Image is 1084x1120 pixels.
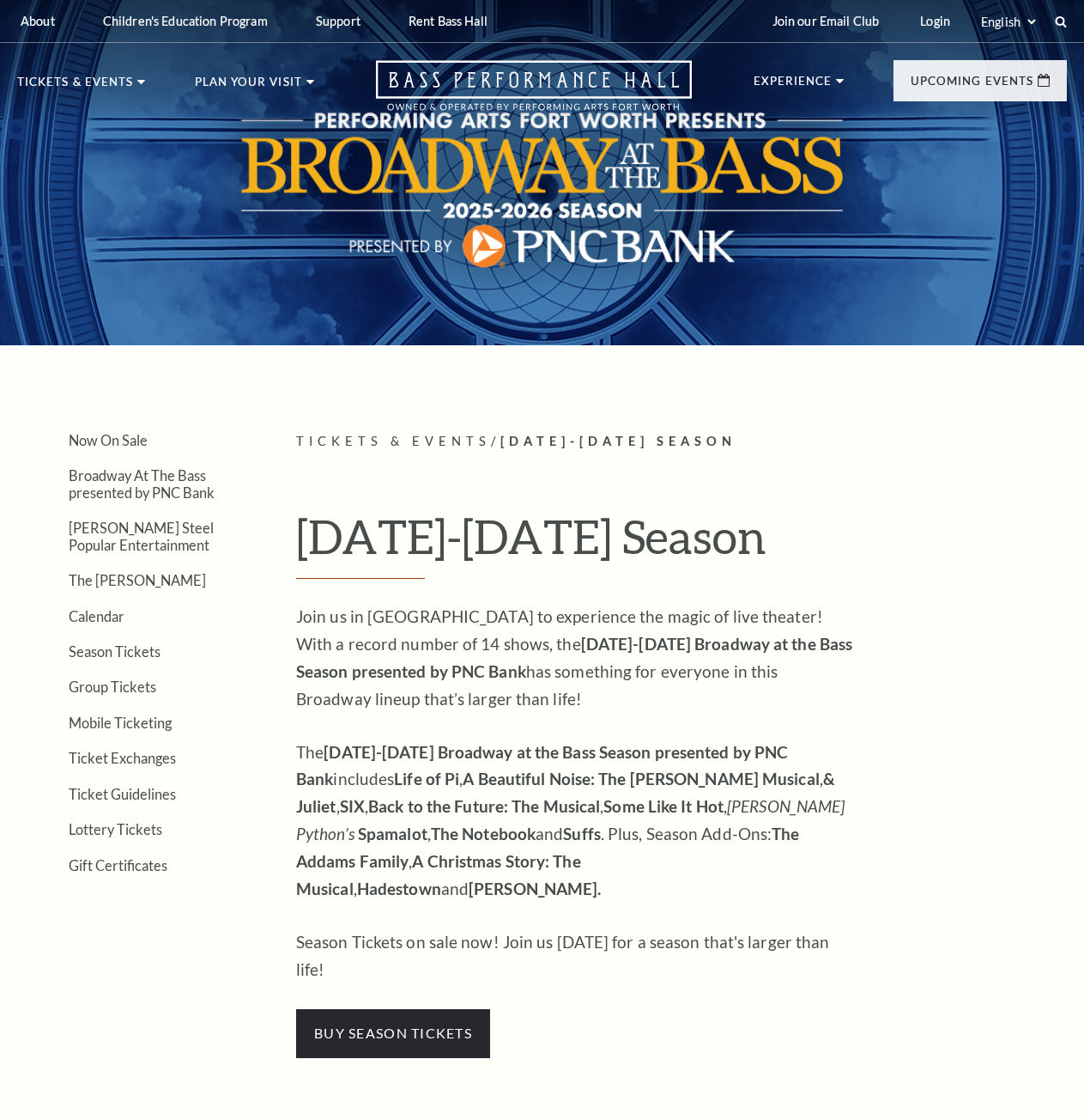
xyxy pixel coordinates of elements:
strong: A Christmas Story: The Musical [296,851,581,898]
h1: [DATE]-[DATE] Season [296,508,1067,579]
strong: The Notebook [431,824,536,843]
p: Rent Bass Hall [409,14,487,28]
a: Lottery Tickets [69,821,162,837]
strong: Hadestown [357,879,441,898]
strong: [PERSON_NAME]. [469,879,601,898]
p: Support [316,14,360,28]
p: Plan Your Visit [195,76,302,97]
p: Experience [754,76,833,96]
strong: Some Like It Hot [603,796,724,816]
a: buy season tickets [296,1022,490,1042]
a: Now On Sale [69,432,148,448]
a: Broadway At The Bass presented by PNC Bank [69,467,215,500]
strong: Suffs [563,824,601,843]
p: Join us in [GEOGRAPHIC_DATA] to experience the magic of live theater! With a record number of 14 ... [296,603,854,713]
p: Children's Education Program [103,14,268,28]
strong: Life of Pi [394,769,459,788]
strong: SIX [340,796,365,816]
a: Ticket Guidelines [69,786,176,802]
span: buy season tickets [296,1009,490,1057]
a: Gift Certificates [69,857,167,873]
span: [DATE]-[DATE] Season [500,434,736,448]
a: Ticket Exchanges [69,750,176,766]
strong: Spamalot [358,824,427,843]
p: The includes , , , , , , , and . Plus, Season Add-Ons: , , and [296,739,854,904]
strong: Back to the Future: The Musical [368,796,600,816]
a: Season Tickets [69,643,160,660]
p: Upcoming Events [911,76,1033,96]
a: The [PERSON_NAME] [69,572,206,588]
p: Season Tickets on sale now! Join us [DATE] for a season that's larger than life! [296,928,854,983]
a: [PERSON_NAME] Steel Popular Entertainment [69,520,214,552]
strong: [DATE]-[DATE] Broadway at the Bass Season presented by PNC Bank [296,742,788,789]
a: Mobile Ticketing [69,715,172,731]
p: Tickets & Events [17,76,133,97]
select: Select: [978,14,1039,30]
p: About [21,14,55,28]
p: / [296,431,1067,453]
span: Tickets & Events [296,434,491,448]
strong: A Beautiful Noise: The [PERSON_NAME] Musical [463,769,819,788]
strong: [DATE]-[DATE] Broadway at the Bass Season presented by PNC Bank [296,634,852,681]
a: Calendar [69,608,124,624]
a: Group Tickets [69,679,156,695]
